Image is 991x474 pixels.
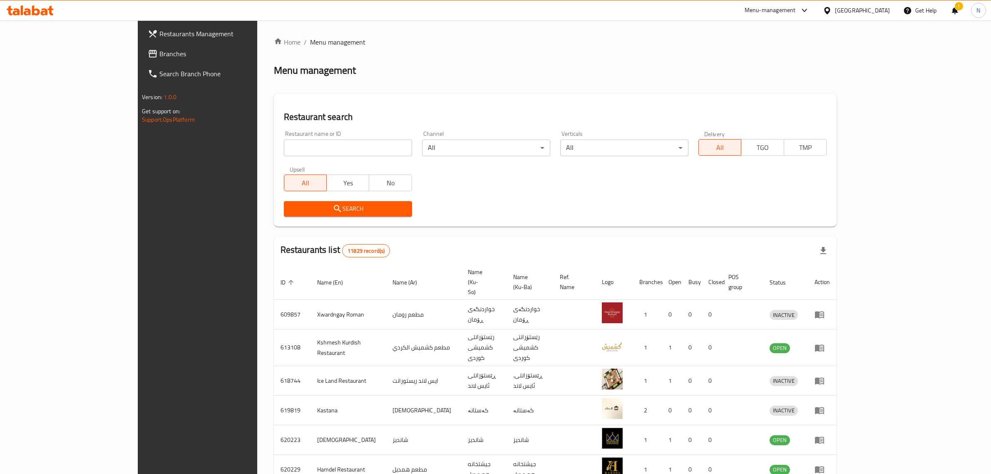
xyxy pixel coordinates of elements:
[633,396,662,425] td: 2
[141,24,303,44] a: Restaurants Management
[141,64,303,84] a: Search Branch Phone
[662,366,682,396] td: 1
[602,336,623,357] img: Kshmesh Kurdish Restaurant
[142,114,195,125] a: Support.OpsPlatform
[461,396,507,425] td: کەستانە
[461,329,507,366] td: رێستۆرانتی کشمیشى كوردى
[392,277,428,287] span: Name (Ar)
[310,37,365,47] span: Menu management
[326,175,369,191] button: Yes
[815,405,830,415] div: Menu
[281,277,296,287] span: ID
[142,92,162,102] span: Version:
[770,343,790,353] div: OPEN
[422,140,550,156] div: All
[284,140,412,156] input: Search for restaurant name or ID..
[745,142,780,154] span: TGO
[386,329,461,366] td: مطعم كشميش الكردي
[386,396,461,425] td: [DEMOGRAPHIC_DATA]
[310,396,386,425] td: Kastana
[461,425,507,455] td: شانديز
[468,267,497,297] span: Name (Ku-So)
[682,366,702,396] td: 0
[330,177,366,189] span: Yes
[815,309,830,319] div: Menu
[770,435,790,445] div: OPEN
[386,425,461,455] td: شانديز
[159,69,297,79] span: Search Branch Phone
[159,29,297,39] span: Restaurants Management
[728,272,753,292] span: POS group
[386,366,461,396] td: ايس لاند ريستورانت
[513,272,543,292] span: Name (Ku-Ba)
[698,139,741,156] button: All
[770,406,798,415] span: INACTIVE
[290,166,305,172] label: Upsell
[808,264,837,300] th: Action
[595,264,633,300] th: Logo
[633,366,662,396] td: 1
[770,310,798,320] span: INACTIVE
[141,44,303,64] a: Branches
[507,396,553,425] td: کەستانە
[507,329,553,366] td: رێستۆرانتی کشمیشى كوردى
[291,204,405,214] span: Search
[702,142,738,154] span: All
[159,49,297,59] span: Branches
[343,247,390,255] span: 11829 record(s)
[310,300,386,329] td: Xwardngay Roman
[461,300,507,329] td: خواردنگەی ڕۆمان
[461,366,507,396] td: ڕێستۆرانتی ئایس لاند
[274,64,356,77] h2: Menu management
[682,425,702,455] td: 0
[662,300,682,329] td: 0
[560,272,585,292] span: Ref. Name
[704,131,725,137] label: Delivery
[835,6,890,15] div: [GEOGRAPHIC_DATA]
[770,376,798,386] div: INACTIVE
[304,37,307,47] li: /
[815,376,830,386] div: Menu
[784,139,827,156] button: TMP
[815,343,830,353] div: Menu
[310,425,386,455] td: [DEMOGRAPHIC_DATA]
[288,177,323,189] span: All
[633,300,662,329] td: 1
[373,177,408,189] span: No
[507,425,553,455] td: شانديز
[602,428,623,449] img: Shandiz
[342,244,390,257] div: Total records count
[741,139,784,156] button: TGO
[633,264,662,300] th: Branches
[507,300,553,329] td: خواردنگەی ڕۆمان
[702,300,722,329] td: 0
[560,140,688,156] div: All
[770,277,797,287] span: Status
[662,264,682,300] th: Open
[164,92,176,102] span: 1.0.0
[770,376,798,386] span: INACTIVE
[682,264,702,300] th: Busy
[813,241,833,261] div: Export file
[702,425,722,455] td: 0
[310,329,386,366] td: Kshmesh Kurdish Restaurant
[815,435,830,445] div: Menu
[702,329,722,366] td: 0
[976,6,980,15] span: N
[682,300,702,329] td: 0
[142,106,180,117] span: Get support on:
[602,369,623,389] img: Ice Land Restaurant
[281,244,390,257] h2: Restaurants list
[284,111,827,123] h2: Restaurant search
[386,300,461,329] td: مطعم رومان
[369,175,412,191] button: No
[702,366,722,396] td: 0
[284,175,327,191] button: All
[662,396,682,425] td: 0
[745,5,796,15] div: Menu-management
[284,201,412,217] button: Search
[507,366,553,396] td: .ڕێستۆرانتی ئایس لاند
[702,264,722,300] th: Closed
[310,366,386,396] td: Ice Land Restaurant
